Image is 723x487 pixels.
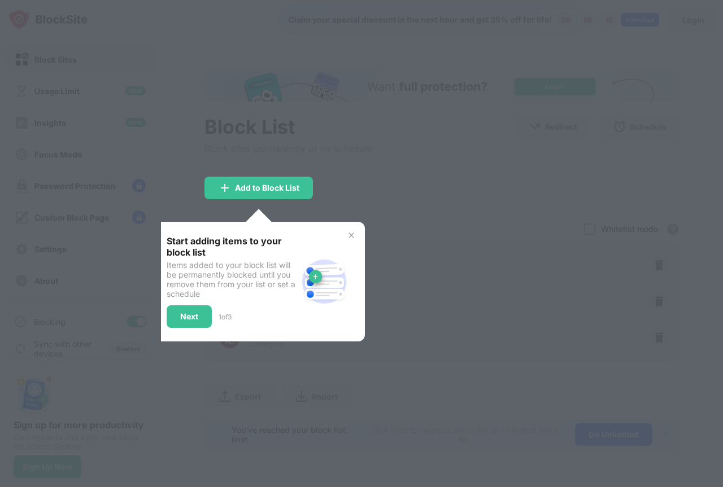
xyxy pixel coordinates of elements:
[297,255,351,309] img: block-site.svg
[235,183,299,192] div: Add to Block List
[167,260,297,299] div: Items added to your block list will be permanently blocked until you remove them from your list o...
[219,313,232,321] div: 1 of 3
[347,231,356,240] img: x-button.svg
[167,235,297,258] div: Start adding items to your block list
[180,312,198,321] div: Next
